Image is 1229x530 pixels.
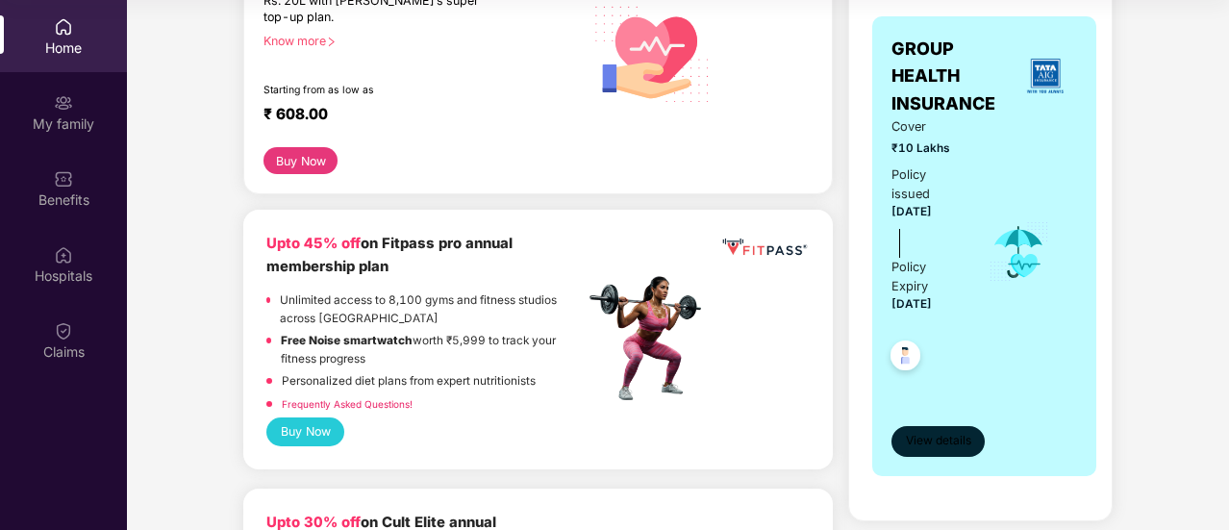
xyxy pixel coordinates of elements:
span: ₹10 Lakhs [891,139,962,158]
div: Policy Expiry [891,258,962,296]
div: Starting from as low as [263,84,502,97]
img: svg+xml;base64,PHN2ZyBpZD0iQmVuZWZpdHMiIHhtbG5zPSJodHRwOi8vd3d3LnczLm9yZy8yMDAwL3N2ZyIgd2lkdGg9Ij... [54,169,73,189]
span: [DATE] [891,297,932,311]
button: Buy Now [263,147,338,174]
span: GROUP HEALTH INSURANCE [891,36,1014,117]
a: Frequently Asked Questions! [282,398,413,410]
span: View details [906,432,971,450]
p: Personalized diet plans from expert nutritionists [282,372,536,391]
p: Unlimited access to 8,100 gyms and fitness studios across [GEOGRAPHIC_DATA] [280,291,584,327]
div: ₹ 608.00 [263,105,564,128]
img: svg+xml;base64,PHN2ZyBpZD0iSG9zcGl0YWxzIiB4bWxucz0iaHR0cDovL3d3dy53My5vcmcvMjAwMC9zdmciIHdpZHRoPS... [54,245,73,265]
button: View details [891,426,985,457]
strong: Free Noise smartwatch [281,334,413,347]
img: svg+xml;base64,PHN2ZyBpZD0iSG9tZSIgeG1sbnM9Imh0dHA6Ly93d3cudzMub3JnLzIwMDAvc3ZnIiB3aWR0aD0iMjAiIG... [54,17,73,37]
div: Policy issued [891,165,962,204]
span: right [326,37,337,47]
button: Buy Now [266,417,344,445]
div: Know more [263,34,572,47]
img: insurerLogo [1019,50,1071,102]
img: svg+xml;base64,PHN2ZyB4bWxucz0iaHR0cDovL3d3dy53My5vcmcvMjAwMC9zdmciIHdpZHRoPSI0OC45NDMiIGhlaWdodD... [882,335,929,382]
b: on Fitpass pro annual membership plan [266,235,513,274]
img: fppp.png [719,233,810,261]
span: [DATE] [891,205,932,218]
img: fpp.png [584,271,718,406]
b: Upto 45% off [266,235,361,252]
img: icon [988,220,1050,284]
span: Cover [891,117,962,137]
img: svg+xml;base64,PHN2ZyB3aWR0aD0iMjAiIGhlaWdodD0iMjAiIHZpZXdCb3g9IjAgMCAyMCAyMCIgZmlsbD0ibm9uZSIgeG... [54,93,73,113]
img: svg+xml;base64,PHN2ZyBpZD0iQ2xhaW0iIHhtbG5zPSJodHRwOi8vd3d3LnczLm9yZy8yMDAwL3N2ZyIgd2lkdGg9IjIwIi... [54,321,73,341]
p: worth ₹5,999 to track your fitness progress [281,332,584,367]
